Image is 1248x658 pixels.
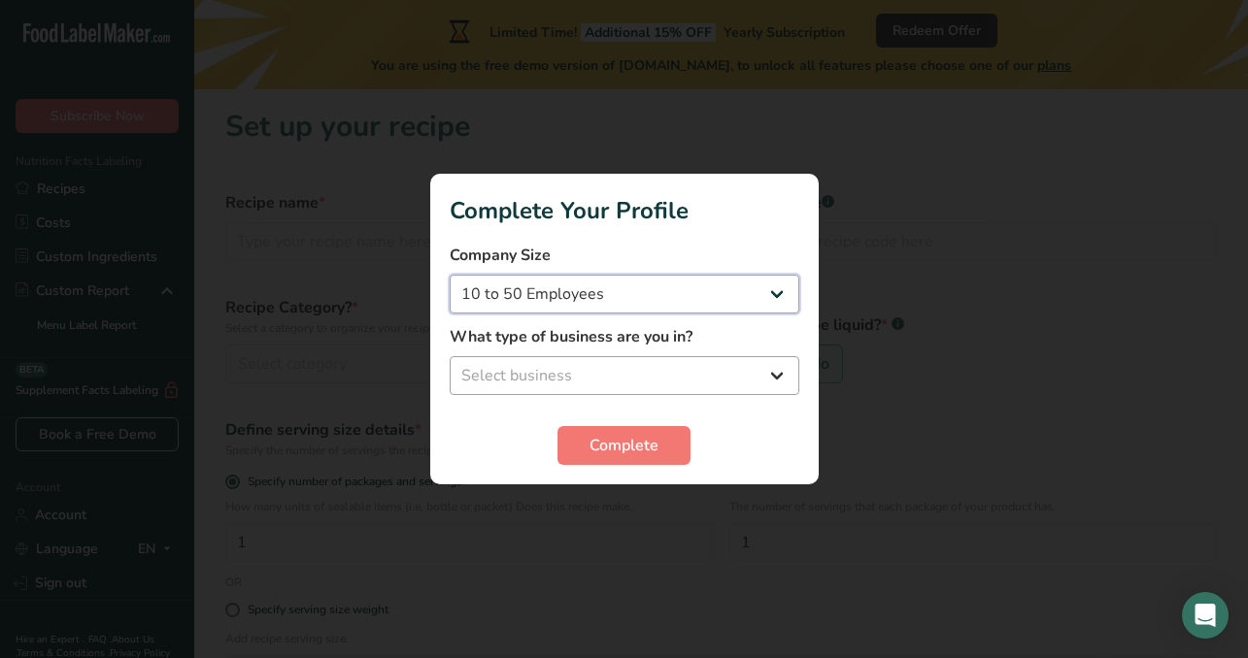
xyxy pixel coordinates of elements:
[590,434,658,457] span: Complete
[1182,592,1229,639] div: Open Intercom Messenger
[450,193,799,228] h1: Complete Your Profile
[450,325,799,348] label: What type of business are you in?
[557,426,691,465] button: Complete
[450,244,799,267] label: Company Size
